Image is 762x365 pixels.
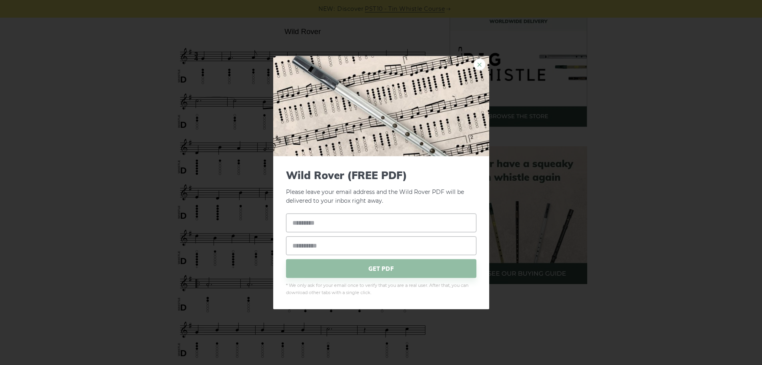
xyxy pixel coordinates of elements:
[286,169,476,206] p: Please leave your email address and the Wild Rover PDF will be delivered to your inbox right away.
[286,259,476,278] span: GET PDF
[286,282,476,296] span: * We only ask for your email once to verify that you are a real user. After that, you can downloa...
[474,58,486,70] a: ×
[273,56,489,156] img: Tin Whistle Tab Preview
[286,169,476,181] span: Wild Rover (FREE PDF)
